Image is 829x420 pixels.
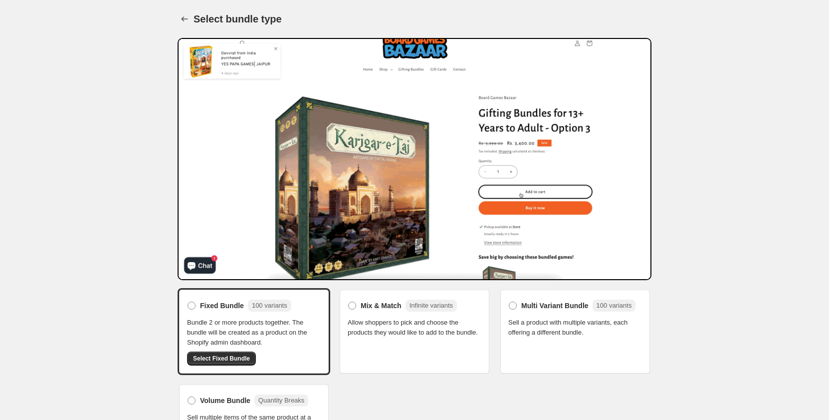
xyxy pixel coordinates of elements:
span: Sell a product with multiple variants, each offering a different bundle. [508,318,642,338]
button: Select Fixed Bundle [187,352,256,366]
span: Volume Bundle [200,396,250,406]
span: Infinite variants [410,302,453,309]
span: 100 variants [252,302,287,309]
button: Back [178,12,192,26]
span: Bundle 2 or more products together. The bundle will be created as a product on the Shopify admin ... [187,318,321,348]
h1: Select bundle type [194,13,282,25]
span: Fixed Bundle [200,301,244,311]
span: Multi Variant Bundle [521,301,589,311]
img: Bundle Preview [178,38,651,280]
span: 100 variants [597,302,632,309]
span: Quantity Breaks [258,397,305,404]
span: Allow shoppers to pick and choose the products they would like to add to the bundle. [348,318,481,338]
span: Select Fixed Bundle [193,355,250,363]
span: Mix & Match [361,301,402,311]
